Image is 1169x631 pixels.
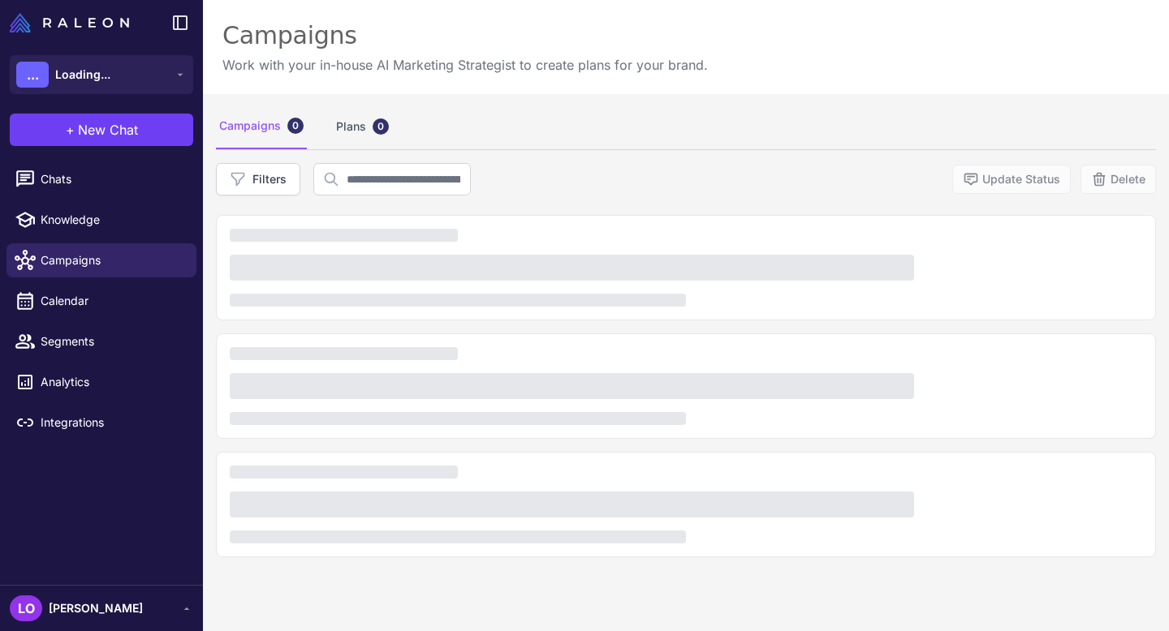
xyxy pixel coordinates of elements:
a: Calendar [6,284,196,318]
button: +New Chat [10,114,193,146]
button: ...Loading... [10,55,193,94]
div: Campaigns [222,19,708,52]
span: Segments [41,333,183,350]
p: Work with your in-house AI Marketing Strategist to create plans for your brand. [222,55,708,75]
div: ... [16,62,49,88]
div: 0 [373,118,389,135]
div: 0 [287,118,304,134]
span: [PERSON_NAME] [49,599,143,617]
span: Integrations [41,414,183,431]
span: + [66,120,75,140]
span: Campaigns [41,251,183,269]
span: Calendar [41,292,183,310]
button: Update Status [952,165,1071,194]
a: Chats [6,162,196,196]
span: Chats [41,170,183,188]
button: Delete [1081,165,1156,194]
a: Segments [6,324,196,358]
a: Knowledge [6,203,196,237]
div: Campaigns [216,104,307,149]
span: Analytics [41,373,183,391]
a: Integrations [6,406,196,440]
span: New Chat [78,120,138,140]
span: Loading... [55,66,110,84]
img: Raleon Logo [10,13,129,32]
div: Plans [333,104,392,149]
button: Filters [216,163,300,195]
div: LO [10,595,42,621]
span: Knowledge [41,211,183,229]
a: Analytics [6,365,196,399]
a: Campaigns [6,243,196,277]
